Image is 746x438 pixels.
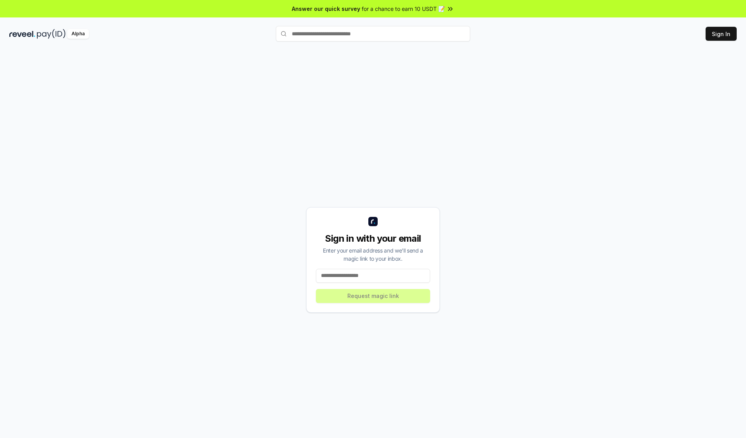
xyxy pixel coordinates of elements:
button: Sign In [706,27,737,41]
div: Alpha [67,29,89,39]
img: reveel_dark [9,29,35,39]
div: Sign in with your email [316,232,430,245]
img: pay_id [37,29,66,39]
span: for a chance to earn 10 USDT 📝 [362,5,445,13]
div: Enter your email address and we’ll send a magic link to your inbox. [316,246,430,263]
span: Answer our quick survey [292,5,360,13]
img: logo_small [368,217,378,226]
